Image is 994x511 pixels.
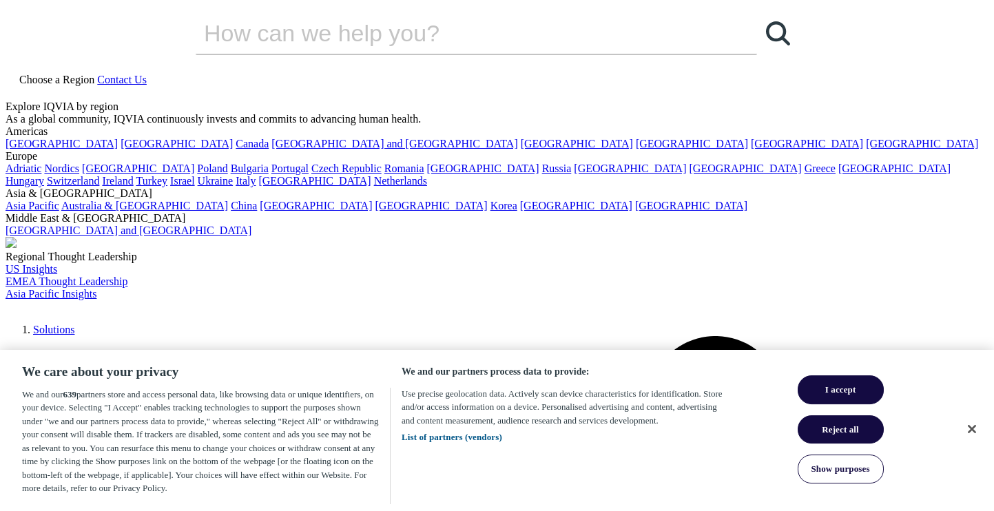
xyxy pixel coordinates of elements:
a: Switzerland [47,175,99,187]
div: Asia & [GEOGRAPHIC_DATA] [6,187,988,200]
svg: Search [766,21,790,45]
a: Romania [384,163,424,174]
a: Poland [197,163,227,174]
a: [GEOGRAPHIC_DATA] [427,163,539,174]
a: Adriatic [6,163,41,174]
button: I accept [798,375,884,404]
a: Greece [805,163,836,174]
a: [GEOGRAPHIC_DATA] [866,138,978,149]
button: Reject all [798,415,884,444]
a: Ukraine [198,175,234,187]
a: [GEOGRAPHIC_DATA] [521,138,633,149]
a: China [231,200,257,211]
a: Solutions [33,324,74,335]
a: [GEOGRAPHIC_DATA] [635,200,747,211]
a: Israel [170,175,195,187]
button: Show purposes [798,455,884,483]
a: Contact Us [97,74,147,85]
a: Nordics [44,163,79,174]
a: Hungary [6,175,44,187]
div: Middle East & [GEOGRAPHIC_DATA] [6,212,988,225]
a: [GEOGRAPHIC_DATA] [82,163,194,174]
a: [GEOGRAPHIC_DATA] [838,163,951,174]
a: Italy [236,175,256,187]
a: [GEOGRAPHIC_DATA] [574,163,686,174]
div: Europe [6,150,988,163]
button: Close [957,414,987,444]
div: As a global community, IQVIA continuously invests and commits to advancing human health. [6,113,988,125]
h2: We care about your privacy [22,364,379,381]
a: Search [757,12,798,54]
div: Regional Thought Leadership [6,251,988,263]
a: Asia Pacific [6,200,59,211]
a: [GEOGRAPHIC_DATA] [260,200,372,211]
span: Choose a Region [19,74,94,85]
a: Australia & [GEOGRAPHIC_DATA] [61,200,228,211]
a: Ireland [102,175,133,187]
a: Turkey [136,175,167,187]
a: Bulgaria [231,163,269,174]
div: We and our partners store and access personal data, like browsing data or unique identifiers, on ... [22,388,391,504]
input: Search [196,12,718,54]
a: [GEOGRAPHIC_DATA] [751,138,863,149]
span: 639 [63,389,77,399]
a: [GEOGRAPHIC_DATA] and [GEOGRAPHIC_DATA] [271,138,517,149]
a: Portugal [271,163,309,174]
a: [GEOGRAPHIC_DATA] [690,163,802,174]
a: Czech Republic [311,163,382,174]
div: Explore IQVIA by region [6,101,988,113]
a: [GEOGRAPHIC_DATA] [636,138,748,149]
a: Netherlands [374,175,427,187]
a: Canada [236,138,269,149]
a: [GEOGRAPHIC_DATA] [6,138,118,149]
button: List of partners (vendors) [402,430,502,444]
p: Use precise geolocation data. Actively scan device characteristics for identification. Store and/... [402,387,723,444]
a: [GEOGRAPHIC_DATA] [121,138,233,149]
h3: We and our partners process data to provide: [402,364,723,380]
a: [GEOGRAPHIC_DATA] and [GEOGRAPHIC_DATA] [6,225,251,236]
a: EMEA Thought Leadership [6,275,127,287]
a: [GEOGRAPHIC_DATA] [258,175,371,187]
a: Korea [490,200,517,211]
a: US Insights [6,263,57,275]
a: [GEOGRAPHIC_DATA] [375,200,488,211]
a: [GEOGRAPHIC_DATA] [520,200,632,211]
div: Americas [6,125,988,138]
a: Russia [542,163,572,174]
a: Asia Pacific Insights [6,288,96,300]
img: 2093_analyzing-data-using-big-screen-display-and-laptop.png [6,237,17,248]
